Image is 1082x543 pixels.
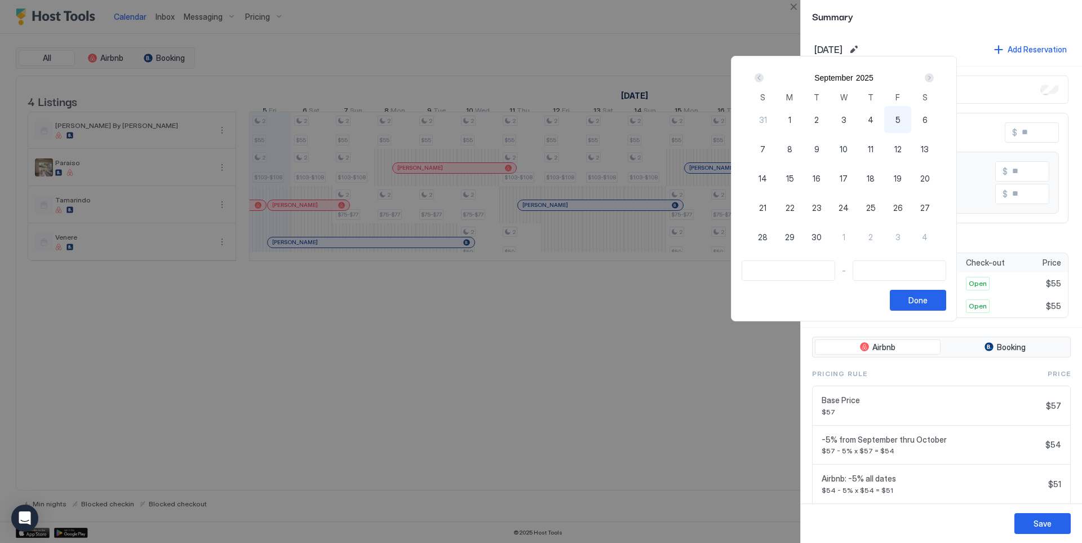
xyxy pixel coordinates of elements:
[777,223,804,250] button: 29
[840,143,848,155] span: 10
[760,91,765,103] span: S
[857,106,884,133] button: 4
[868,143,873,155] span: 11
[814,143,819,155] span: 9
[884,223,911,250] button: 3
[884,165,911,192] button: 19
[777,194,804,221] button: 22
[777,135,804,162] button: 8
[803,194,830,221] button: 23
[813,173,821,184] span: 16
[895,91,900,103] span: F
[922,231,928,243] span: 4
[742,261,835,280] input: Input Field
[921,71,936,85] button: Next
[814,91,819,103] span: T
[868,231,873,243] span: 2
[787,143,792,155] span: 8
[830,135,857,162] button: 10
[857,194,884,221] button: 25
[759,202,766,214] span: 21
[911,223,938,250] button: 4
[894,143,902,155] span: 12
[911,106,938,133] button: 6
[752,71,768,85] button: Prev
[750,106,777,133] button: 31
[857,135,884,162] button: 11
[890,290,946,311] button: Done
[894,173,902,184] span: 19
[830,165,857,192] button: 17
[759,114,767,126] span: 31
[920,173,930,184] span: 20
[857,223,884,250] button: 2
[803,135,830,162] button: 9
[814,114,819,126] span: 2
[830,106,857,133] button: 3
[788,114,791,126] span: 1
[884,106,911,133] button: 5
[760,143,765,155] span: 7
[923,91,928,103] span: S
[814,73,853,82] button: September
[895,114,901,126] span: 5
[840,91,848,103] span: W
[830,194,857,221] button: 24
[920,202,930,214] span: 27
[842,231,845,243] span: 1
[750,165,777,192] button: 14
[750,194,777,221] button: 21
[812,202,822,214] span: 23
[830,223,857,250] button: 1
[812,231,822,243] span: 30
[840,173,848,184] span: 17
[758,231,768,243] span: 28
[777,165,804,192] button: 15
[803,223,830,250] button: 30
[857,165,884,192] button: 18
[921,143,929,155] span: 13
[908,294,928,306] div: Done
[867,173,875,184] span: 18
[11,505,38,532] div: Open Intercom Messenger
[884,135,911,162] button: 12
[895,231,901,243] span: 3
[785,231,795,243] span: 29
[868,91,873,103] span: T
[911,194,938,221] button: 27
[750,223,777,250] button: 28
[803,165,830,192] button: 16
[842,266,846,276] span: -
[841,114,846,126] span: 3
[839,202,849,214] span: 24
[786,202,795,214] span: 22
[777,106,804,133] button: 1
[853,261,946,280] input: Input Field
[856,73,873,82] button: 2025
[911,135,938,162] button: 13
[866,202,876,214] span: 25
[759,173,767,184] span: 14
[923,114,928,126] span: 6
[884,194,911,221] button: 26
[786,91,793,103] span: M
[893,202,903,214] span: 26
[750,135,777,162] button: 7
[868,114,873,126] span: 4
[911,165,938,192] button: 20
[786,173,794,184] span: 15
[803,106,830,133] button: 2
